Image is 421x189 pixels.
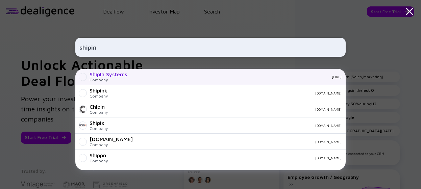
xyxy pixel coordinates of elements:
div: Shippn [90,152,108,158]
div: ShipIn Systems [90,71,127,77]
div: Company [90,158,108,163]
div: Shipium [90,168,109,174]
div: [DOMAIN_NAME] [113,107,342,111]
div: Company [90,93,108,99]
div: [DOMAIN_NAME] [138,140,342,144]
div: Shipink [90,87,108,93]
div: [DOMAIN_NAME] [90,136,133,142]
div: Company [90,126,108,131]
div: Company [90,142,133,147]
div: Company [90,110,108,115]
div: Shipix [90,120,108,126]
div: [URL] [132,75,342,79]
div: [DOMAIN_NAME] [113,124,342,128]
div: Company [90,77,127,82]
div: [DOMAIN_NAME] [113,91,342,95]
div: ChipIn [90,104,108,110]
input: Search Company or Investor... [79,41,342,53]
div: [DOMAIN_NAME] [113,156,342,160]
